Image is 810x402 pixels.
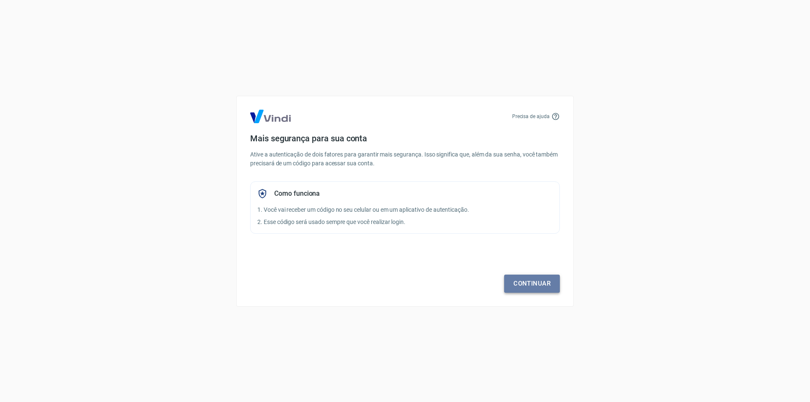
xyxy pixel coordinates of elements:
p: 1. Você vai receber um código no seu celular ou em um aplicativo de autenticação. [257,205,553,214]
h4: Mais segurança para sua conta [250,133,560,143]
h5: Como funciona [274,189,320,198]
a: Continuar [504,275,560,292]
p: Precisa de ajuda [512,113,550,120]
img: Logo Vind [250,110,291,123]
p: Ative a autenticação de dois fatores para garantir mais segurança. Isso significa que, além da su... [250,150,560,168]
p: 2. Esse código será usado sempre que você realizar login. [257,218,553,227]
